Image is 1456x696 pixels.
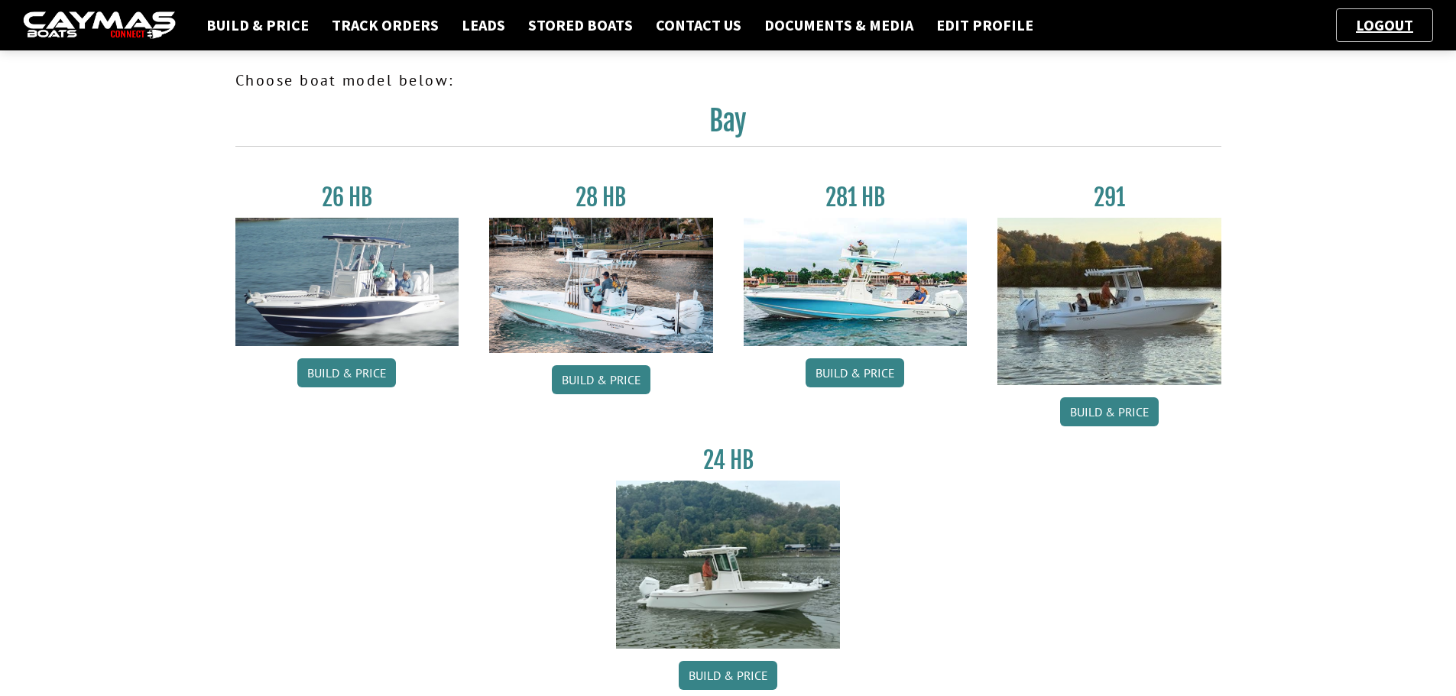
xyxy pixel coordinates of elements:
h3: 28 HB [489,183,713,212]
a: Build & Price [806,358,904,387]
h3: 281 HB [744,183,968,212]
a: Build & Price [552,365,650,394]
img: 28-hb-twin.jpg [744,218,968,346]
a: Leads [454,15,513,35]
h2: Bay [235,104,1221,147]
img: 26_new_photo_resized.jpg [235,218,459,346]
a: Build & Price [199,15,316,35]
a: Logout [1348,15,1421,34]
p: Choose boat model below: [235,69,1221,92]
a: Build & Price [1060,397,1159,426]
a: Build & Price [679,661,777,690]
a: Contact Us [648,15,749,35]
h3: 24 HB [616,446,840,474]
img: 291_Thumbnail.jpg [997,218,1221,385]
img: 28_hb_thumbnail_for_caymas_connect.jpg [489,218,713,353]
a: Track Orders [324,15,446,35]
h3: 291 [997,183,1221,212]
a: Edit Profile [929,15,1041,35]
h3: 26 HB [235,183,459,212]
a: Stored Boats [520,15,640,35]
img: caymas-dealer-connect-2ed40d3bc7270c1d8d7ffb4b79bf05adc795679939227970def78ec6f6c03838.gif [23,11,176,40]
a: Documents & Media [757,15,921,35]
a: Build & Price [297,358,396,387]
img: 24_HB_thumbnail.jpg [616,481,840,648]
